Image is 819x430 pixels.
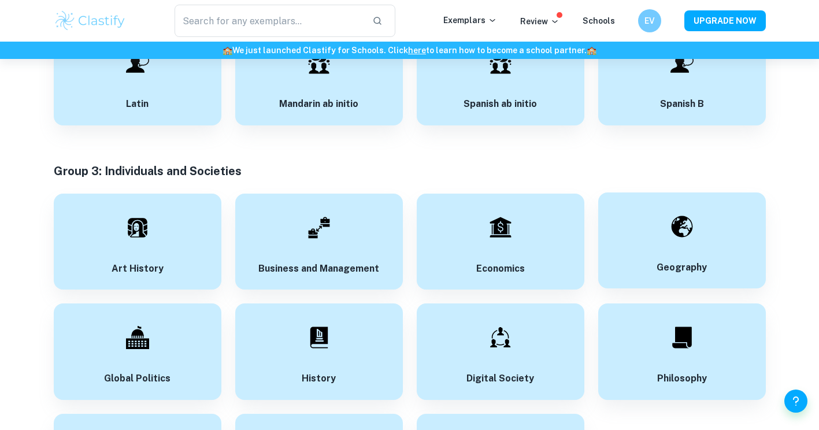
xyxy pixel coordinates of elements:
[417,303,584,400] a: Digital Society
[54,29,221,125] a: Latin
[466,372,534,386] h6: Digital Society
[657,372,707,386] h6: Philosophy
[235,303,403,400] a: History
[307,51,331,75] img: english-ab-initio.svg
[657,261,707,275] h6: Geography
[598,194,766,290] a: Geography
[464,97,537,112] h6: Spanish ab initio
[489,51,512,75] img: english-ab-initio.svg
[520,15,559,28] p: Review
[643,14,656,27] h6: EV
[417,29,584,125] a: Spanish ab initio
[2,44,817,57] h6: We just launched Clastify for Schools. Click to learn how to become a school partner.
[126,326,149,349] img: global-politics.svg
[307,216,331,239] img: business-and-management.svg
[126,216,149,239] img: art-history.svg
[408,46,426,55] a: here
[443,14,497,27] p: Exemplars
[235,194,403,290] a: Business and Management
[670,215,694,238] img: geography.svg
[54,194,221,290] a: Art History
[279,97,358,112] h6: Mandarin ab initio
[489,326,512,349] img: digital-society.svg
[417,194,584,290] a: Economics
[784,390,807,413] button: Help and Feedback
[587,46,596,55] span: 🏫
[258,262,379,276] h6: Business and Management
[54,162,766,180] h5: Group 3: Individuals and Societies
[660,97,704,112] h6: Spanish B
[54,303,221,400] a: Global Politics
[54,9,127,32] img: Clastify logo
[476,262,525,276] h6: Economics
[598,303,766,400] a: Philosophy
[638,9,661,32] button: EV
[670,51,694,75] img: english-b.svg
[598,29,766,125] a: Spanish B
[175,5,364,37] input: Search for any exemplars...
[126,51,149,75] img: english-b.svg
[684,10,766,31] button: UPGRADE NOW
[670,326,694,349] img: philosophy.svg
[583,16,615,25] a: Schools
[223,46,232,55] span: 🏫
[235,29,403,125] a: Mandarin ab initio
[307,326,331,349] img: history.svg
[489,216,512,239] img: economics.svg
[104,372,171,386] h6: Global Politics
[112,262,164,276] h6: Art History
[302,372,336,386] h6: History
[126,97,149,112] h6: Latin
